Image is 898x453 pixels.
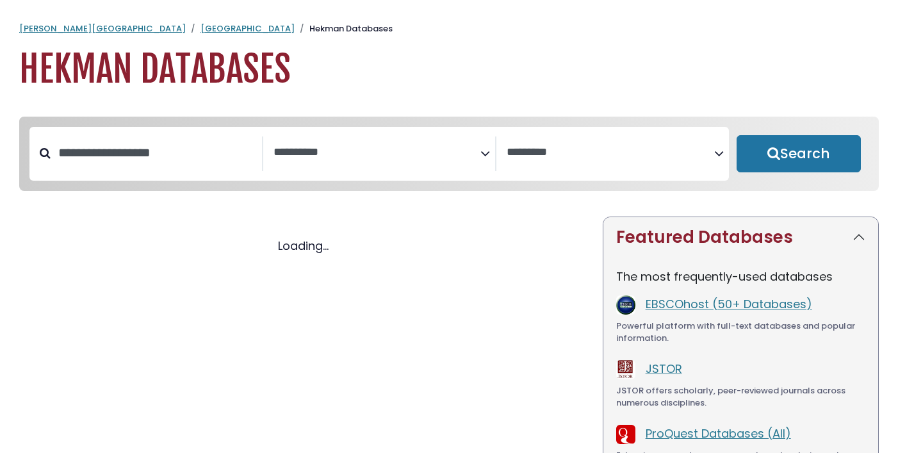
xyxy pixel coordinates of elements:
div: Powerful platform with full-text databases and popular information. [616,320,865,345]
a: ProQuest Databases (All) [646,425,791,441]
a: [GEOGRAPHIC_DATA] [200,22,295,35]
textarea: Search [507,146,714,160]
div: JSTOR offers scholarly, peer-reviewed journals across numerous disciplines. [616,384,865,409]
textarea: Search [273,146,481,160]
button: Featured Databases [603,217,878,258]
h1: Hekman Databases [19,48,879,91]
a: [PERSON_NAME][GEOGRAPHIC_DATA] [19,22,186,35]
button: Submit for Search Results [737,135,861,172]
input: Search database by title or keyword [51,142,262,163]
a: EBSCOhost (50+ Databases) [646,296,812,312]
li: Hekman Databases [295,22,393,35]
div: Loading... [19,237,587,254]
nav: breadcrumb [19,22,879,35]
p: The most frequently-used databases [616,268,865,285]
a: JSTOR [646,361,682,377]
nav: Search filters [19,117,879,191]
